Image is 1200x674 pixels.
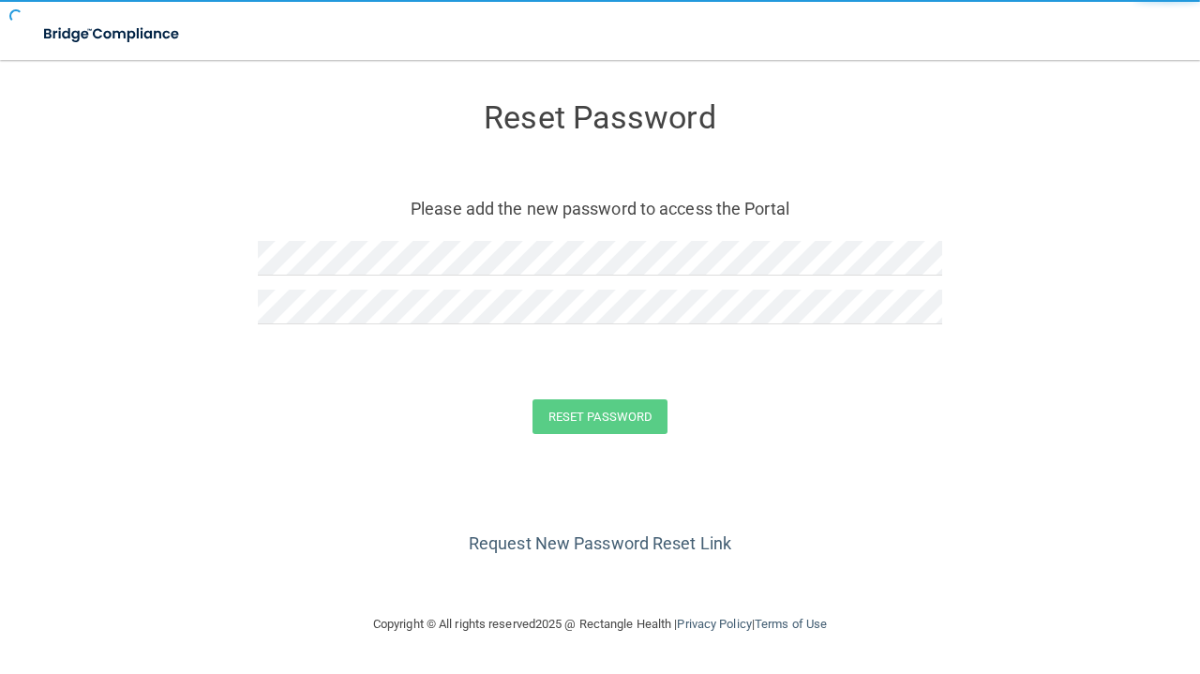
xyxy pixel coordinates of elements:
[677,617,751,631] a: Privacy Policy
[532,399,667,434] button: Reset Password
[28,15,197,53] img: bridge_compliance_login_screen.278c3ca4.svg
[755,617,827,631] a: Terms of Use
[258,594,942,654] div: Copyright © All rights reserved 2025 @ Rectangle Health | |
[258,100,942,135] h3: Reset Password
[469,533,731,553] a: Request New Password Reset Link
[272,193,928,224] p: Please add the new password to access the Portal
